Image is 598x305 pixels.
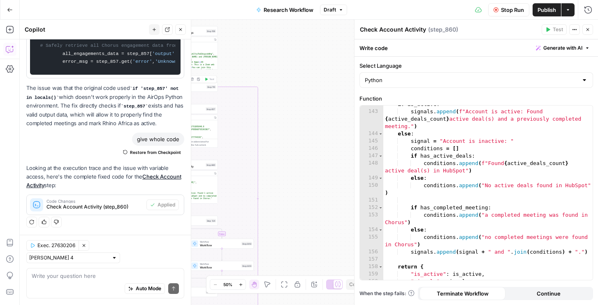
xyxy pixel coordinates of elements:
div: 152 [360,204,383,211]
div: Write code [355,39,598,56]
a: When the step fails: [359,290,415,297]
div: Step 860 [206,163,216,167]
div: 158 [360,263,383,271]
span: Generate with AI [543,44,582,52]
g: Edge from step_124 to step_848 [186,226,223,238]
div: 156 [360,248,383,256]
label: Select Language [359,62,593,70]
span: Research Workflow [264,6,313,14]
div: Step 110 [206,85,216,89]
code: all_engagements_data = [] : step_857 step_857 (step_857[ ], ): all_engagements_data = step_857[ ]... [35,37,175,71]
span: ( step_860 ) [428,25,458,34]
div: give whole code [132,133,184,146]
span: Toggle code folding, rows 154 through 155 [378,226,383,234]
span: Restore from Checkpoint [130,149,181,156]
span: Toggle code folding, rows 149 through 150 [378,174,383,182]
span: Copy [349,281,362,288]
g: Edge from step_849 to step_124-conditional-end [186,271,222,280]
div: 153 [360,211,383,226]
span: Test [209,78,214,81]
div: Step 848 [241,242,252,245]
label: Function [359,94,593,103]
textarea: Check Account Activity [360,25,426,34]
span: Toggle code folding, rows 152 through 153 [378,204,383,211]
div: Step 853 [206,290,216,294]
div: 144 [360,130,383,138]
div: WorkflowWorkflowStep 849 [190,261,254,271]
div: 150 [360,182,383,197]
input: Python [365,76,578,84]
button: Publish [533,3,561,16]
input: Claude Sonnet 4 [29,254,108,262]
span: Toggle code folding, rows 158 through 165 [378,263,383,271]
span: 'output' [152,51,175,56]
span: Publish [538,6,556,14]
button: Test [203,77,216,82]
div: 157 [360,256,383,263]
div: Step 124 [206,219,216,222]
p: Looking at the execution trace and the issue with variable access, here's the complete fixed code... [26,164,184,190]
div: 145 [360,138,383,145]
button: Copy [346,279,365,290]
button: Applied [146,200,179,210]
div: 159 [360,271,383,278]
span: Test [553,26,563,33]
span: Continue [537,289,561,298]
span: Code Changes [46,199,143,203]
span: Exec. 27630206 [37,242,75,249]
div: 149 [360,174,383,182]
div: Step 106 [206,29,216,33]
button: Generate with AI [533,43,593,53]
span: Workflow [200,265,240,269]
button: Stop Run [488,3,529,16]
button: Test [542,24,567,35]
span: # Safely retrieve all Chorus engagement data from step_857. [40,43,205,48]
button: Exec. 27630206 [26,240,79,251]
button: Draft [320,5,347,15]
button: Restore from Checkpoint [120,147,184,157]
span: Toggle code folding, rows 144 through 156 [378,130,383,138]
g: Edge from step_848 to step_849 [221,249,223,261]
div: WorkflowWorkflowStep 848 [190,239,254,249]
span: Toggle code folding, rows 147 through 148 [378,152,383,160]
span: Check Account Activity (step_860) [46,203,143,211]
span: Auto Mode [136,285,161,292]
div: Copilot [25,25,146,34]
span: Workflow [200,243,240,247]
button: Research Workflow [251,3,318,16]
div: 146 [360,145,383,152]
div: Step 849 [241,264,252,268]
a: Check Account Activity [26,173,181,188]
button: Auto Mode [125,283,165,294]
span: 'Unknown error in step_857' [155,59,231,64]
span: Stop Run [501,6,524,14]
span: Workflow [200,262,240,266]
code: step_857 [121,104,148,109]
span: 'error' [132,59,152,64]
div: Step 857 [206,107,216,111]
button: Continue [505,287,591,300]
span: Terminate Workflow [437,289,489,298]
div: 160 [360,278,383,285]
span: Workflow [200,240,240,243]
div: 143 [360,108,383,130]
code: if 'step_857' not in locals() [26,86,178,100]
div: 155 [360,234,383,248]
div: 154 [360,226,383,234]
span: Applied [158,201,175,209]
div: 151 [360,197,383,204]
span: Draft [324,6,336,14]
div: 147 [360,152,383,160]
p: The issue was that the original code used which doesn't work properly in the AirOps Python enviro... [26,84,184,128]
span: 50% [223,281,232,288]
div: 148 [360,160,383,174]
